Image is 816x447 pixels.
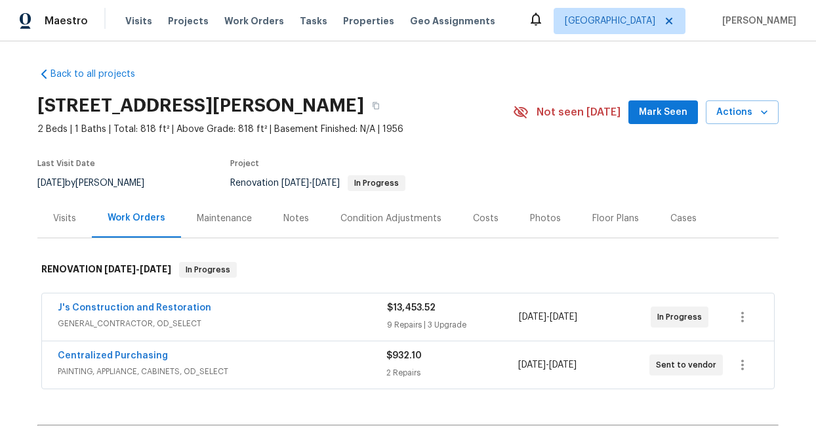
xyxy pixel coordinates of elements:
[37,99,364,112] h2: [STREET_ADDRESS][PERSON_NAME]
[639,104,687,121] span: Mark Seen
[58,365,386,378] span: PAINTING, APPLIANCE, CABINETS, OD_SELECT
[180,263,235,276] span: In Progress
[706,100,779,125] button: Actions
[37,175,160,191] div: by [PERSON_NAME]
[41,262,171,278] h6: RENOVATION
[37,123,513,136] span: 2 Beds | 1 Baths | Total: 818 ft² | Above Grade: 818 ft² | Basement Finished: N/A | 1956
[104,265,171,274] span: -
[230,179,405,188] span: Renovation
[58,351,168,360] a: Centralized Purchasing
[549,360,577,370] span: [DATE]
[340,212,441,225] div: Condition Adjustments
[537,106,621,119] span: Not seen [DATE]
[657,310,707,324] span: In Progress
[37,179,65,188] span: [DATE]
[717,14,796,28] span: [PERSON_NAME]
[656,358,722,372] span: Sent to vendor
[550,312,577,322] span: [DATE]
[224,14,284,28] span: Work Orders
[530,212,561,225] div: Photos
[37,249,779,291] div: RENOVATION [DATE]-[DATE]In Progress
[592,212,639,225] div: Floor Plans
[519,310,577,324] span: -
[281,179,340,188] span: -
[565,14,655,28] span: [GEOGRAPHIC_DATA]
[410,14,495,28] span: Geo Assignments
[58,303,211,312] a: J's Construction and Restoration
[37,68,163,81] a: Back to all projects
[628,100,698,125] button: Mark Seen
[386,351,422,360] span: $932.10
[53,212,76,225] div: Visits
[140,265,171,274] span: [DATE]
[168,14,209,28] span: Projects
[343,14,394,28] span: Properties
[108,211,165,224] div: Work Orders
[312,179,340,188] span: [DATE]
[283,212,309,225] div: Notes
[281,179,309,188] span: [DATE]
[104,265,136,274] span: [DATE]
[387,318,519,331] div: 9 Repairs | 3 Upgrade
[473,212,499,225] div: Costs
[349,179,404,187] span: In Progress
[125,14,152,28] span: Visits
[45,14,88,28] span: Maestro
[518,360,546,370] span: [DATE]
[364,94,388,117] button: Copy Address
[670,212,697,225] div: Cases
[230,160,259,167] span: Project
[386,366,518,379] div: 2 Repairs
[518,358,577,372] span: -
[58,317,387,330] span: GENERAL_CONTRACTOR, OD_SELECT
[716,104,768,121] span: Actions
[197,212,252,225] div: Maintenance
[519,312,546,322] span: [DATE]
[300,16,327,26] span: Tasks
[387,303,436,312] span: $13,453.52
[37,160,95,167] span: Last Visit Date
